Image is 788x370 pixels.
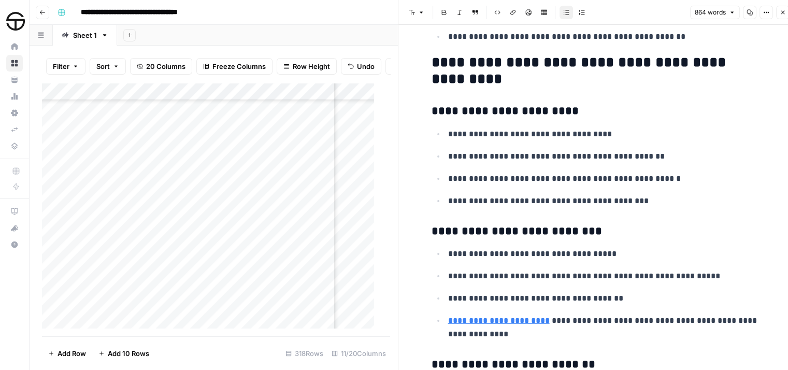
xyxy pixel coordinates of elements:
button: Sort [90,58,126,75]
a: Syncs [6,121,23,138]
button: Undo [341,58,381,75]
a: AirOps Academy [6,203,23,220]
span: 864 words [695,8,726,17]
span: Filter [53,61,69,72]
span: Row Height [293,61,330,72]
button: What's new? [6,220,23,236]
a: Usage [6,88,23,105]
span: Add 10 Rows [108,348,149,359]
a: Your Data [6,72,23,88]
button: Row Height [277,58,337,75]
span: Undo [357,61,375,72]
div: 318 Rows [281,345,327,362]
a: Home [6,38,23,55]
span: 20 Columns [146,61,185,72]
div: Sheet 1 [73,30,97,40]
button: Workspace: SimpleTire [6,8,23,34]
a: Browse [6,55,23,72]
span: Freeze Columns [212,61,266,72]
a: Settings [6,105,23,121]
button: 864 words [690,6,740,19]
button: 20 Columns [130,58,192,75]
span: Add Row [58,348,86,359]
button: Add Row [42,345,92,362]
div: What's new? [7,220,22,236]
span: Sort [96,61,110,72]
div: 11/20 Columns [327,345,390,362]
button: Freeze Columns [196,58,273,75]
img: SimpleTire Logo [6,12,25,31]
button: Add 10 Rows [92,345,155,362]
button: Help + Support [6,236,23,253]
button: Filter [46,58,85,75]
a: Data Library [6,138,23,154]
a: Sheet 1 [53,25,117,46]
